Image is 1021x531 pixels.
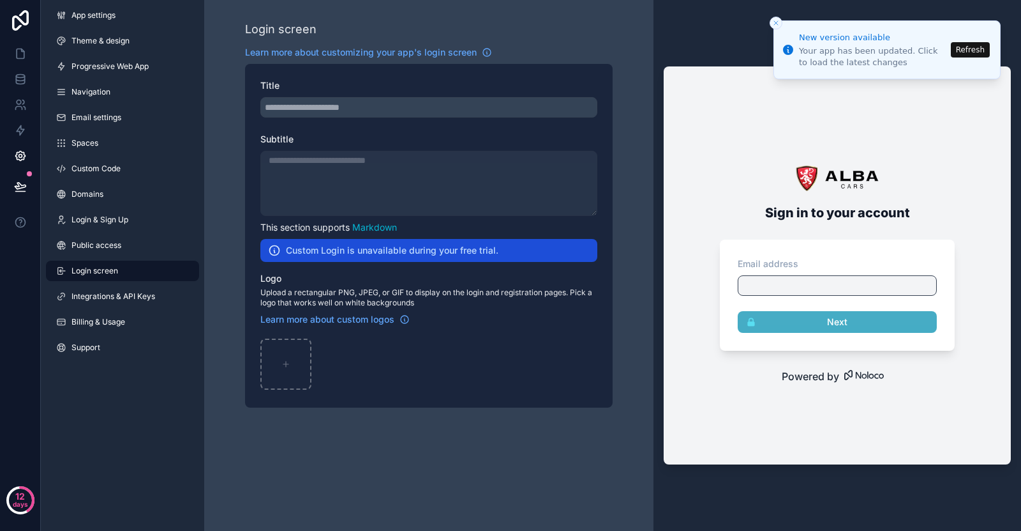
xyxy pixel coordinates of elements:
a: Learn more about custom logos [260,313,410,326]
a: Integrations & API Keys [46,286,199,307]
label: Email address [738,258,798,270]
button: Next [738,311,937,333]
span: Support [71,342,100,353]
span: App settings [71,10,116,20]
button: Close toast [770,17,782,29]
span: Theme & design [71,36,130,46]
span: Spaces [71,138,98,148]
a: Support [46,337,199,358]
a: Public access [46,235,199,256]
span: Login & Sign Up [71,215,128,225]
a: Custom Code [46,158,199,179]
button: Refresh [951,42,990,58]
span: Upload a rectangular PNG, JPEG, or GIF to display on the login and registration pages. Pick a log... [260,288,597,308]
a: Login & Sign Up [46,210,199,230]
span: Public access [71,240,121,250]
a: Learn more about customizing your app's login screen [245,46,492,59]
h2: Sign in to your account [715,201,960,224]
span: Progressive Web App [71,61,149,72]
a: Powered by [664,369,1011,384]
h2: Custom Login is unavailable during your free trial. [286,244,498,257]
span: Domains [71,189,103,199]
a: App settings [46,5,199,26]
p: days [13,495,28,513]
a: Login screen [46,261,199,281]
p: 12 [15,490,25,503]
a: Theme & design [46,31,199,51]
a: Billing & Usage [46,312,199,332]
div: New version available [799,31,947,44]
a: Email settings [46,107,199,128]
span: Login screen [71,266,118,276]
a: Markdown [352,222,397,233]
a: Spaces [46,133,199,153]
span: Subtitle [260,134,294,144]
span: Powered by [782,369,839,384]
a: Domains [46,184,199,204]
span: Learn more about customizing your app's login screen [245,46,477,59]
img: logo [796,165,879,191]
span: Title [260,80,279,91]
span: Custom Code [71,164,121,174]
a: Navigation [46,82,199,102]
div: Login screen [245,20,317,38]
span: This section supports [260,222,350,233]
span: Email settings [71,112,121,123]
a: Progressive Web App [46,56,199,77]
span: Navigation [71,87,110,97]
span: Learn more about custom logos [260,313,394,326]
span: Integrations & API Keys [71,291,155,302]
div: Your app has been updated. Click to load the latest changes [799,45,947,68]
span: Billing & Usage [71,317,125,327]
span: Logo [260,273,281,284]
